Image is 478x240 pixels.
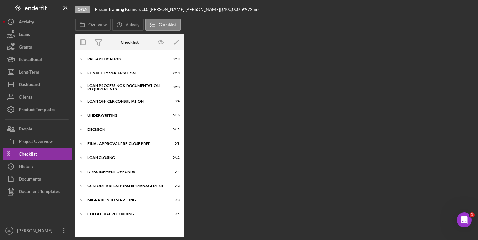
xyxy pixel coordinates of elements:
div: 8 / 10 [168,57,180,61]
label: Overview [88,22,107,27]
div: Decision [87,128,164,131]
label: Checklist [159,22,177,27]
div: History [19,160,33,174]
div: Checklist [121,40,139,45]
span: 1 [470,212,475,217]
div: 0 / 16 [168,114,180,117]
div: Collateral Recording [87,212,164,216]
div: Pre-Application [87,57,164,61]
button: Activity [112,19,143,31]
div: Documents [19,173,41,187]
text: JR [7,229,11,232]
button: Document Templates [3,185,72,198]
div: Project Overview [19,135,53,149]
button: Clients [3,91,72,103]
div: | [95,7,150,12]
div: Product Templates [19,103,55,117]
div: Disbursement of Funds [87,170,164,174]
div: 0 / 4 [168,100,180,103]
div: Loan Processing & Documentation Requirements [87,84,164,91]
div: Loan Officer Consultation [87,100,164,103]
span: $100,000 [221,7,240,12]
button: Dashboard [3,78,72,91]
div: Grants [19,41,32,55]
div: Educational [19,53,42,67]
div: 0 / 20 [168,85,180,89]
div: Checklist [19,148,37,162]
button: Long-Term [3,66,72,78]
div: 0 / 12 [168,156,180,160]
div: [PERSON_NAME] [16,224,56,238]
div: Loans [19,28,30,42]
div: Clients [19,91,32,105]
div: 0 / 3 [168,198,180,202]
div: Final Approval Pre-Close Prep [87,142,164,146]
div: Open [75,6,90,13]
div: 72 mo [247,7,259,12]
iframe: Intercom live chat [457,212,472,227]
div: 0 / 2 [168,184,180,188]
div: 0 / 15 [168,128,180,131]
div: 0 / 4 [168,170,180,174]
button: Documents [3,173,72,185]
div: Dashboard [19,78,40,92]
div: Migration to Servicing [87,198,164,202]
b: Fissan Training Kennels LLC [95,7,148,12]
div: Loan Closing [87,156,164,160]
button: Checklist [3,148,72,160]
div: Document Templates [19,185,60,199]
button: Product Templates [3,103,72,116]
button: History [3,160,72,173]
div: 0 / 5 [168,212,180,216]
button: JR[PERSON_NAME] [3,224,72,237]
button: Project Overview [3,135,72,148]
div: Eligibility Verification [87,71,164,75]
div: 9 % [241,7,247,12]
button: Overview [75,19,111,31]
button: People [3,123,72,135]
button: Loans [3,28,72,41]
button: Grants [3,41,72,53]
label: Activity [126,22,139,27]
button: Activity [3,16,72,28]
div: [PERSON_NAME] [PERSON_NAME] | [150,7,221,12]
div: Long-Term [19,66,39,80]
button: Educational [3,53,72,66]
div: 0 / 8 [168,142,180,146]
button: Checklist [145,19,181,31]
div: Underwriting [87,114,164,117]
div: Customer Relationship Management [87,184,164,188]
div: People [19,123,32,137]
div: Activity [19,16,34,30]
div: 2 / 13 [168,71,180,75]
